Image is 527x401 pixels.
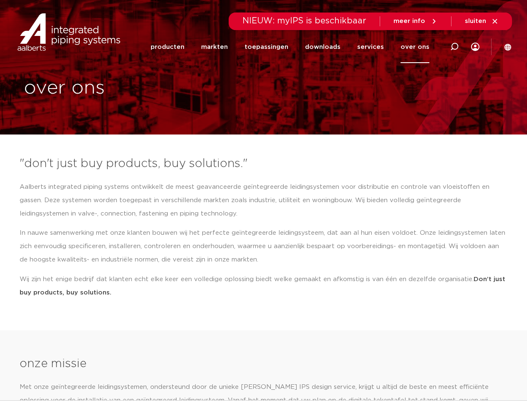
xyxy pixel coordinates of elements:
a: sluiten [465,18,499,25]
p: Aalberts integrated piping systems ontwikkelt de meest geavanceerde geïntegreerde leidingsystemen... [20,180,508,221]
a: downloads [305,31,340,63]
a: services [357,31,384,63]
a: over ons [401,31,429,63]
a: markten [201,31,228,63]
div: my IPS [471,38,479,56]
a: producten [151,31,184,63]
h3: "don't just buy products, buy solutions." [20,155,508,172]
a: meer info [393,18,438,25]
p: Wij zijn het enige bedrijf dat klanten echt elke keer een volledige oplossing biedt welke gemaakt... [20,273,508,299]
h1: over ons [24,75,260,102]
strong: Don’t just buy products, buy solutions. [20,276,505,296]
p: In nauwe samenwerking met onze klanten bouwen wij het perfecte geïntegreerde leidingsysteem, dat ... [20,226,508,266]
span: meer info [393,18,425,24]
a: toepassingen [245,31,288,63]
nav: Menu [151,31,429,63]
h3: onze missie [20,355,508,372]
span: sluiten [465,18,486,24]
span: NIEUW: myIPS is beschikbaar [242,17,366,25]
